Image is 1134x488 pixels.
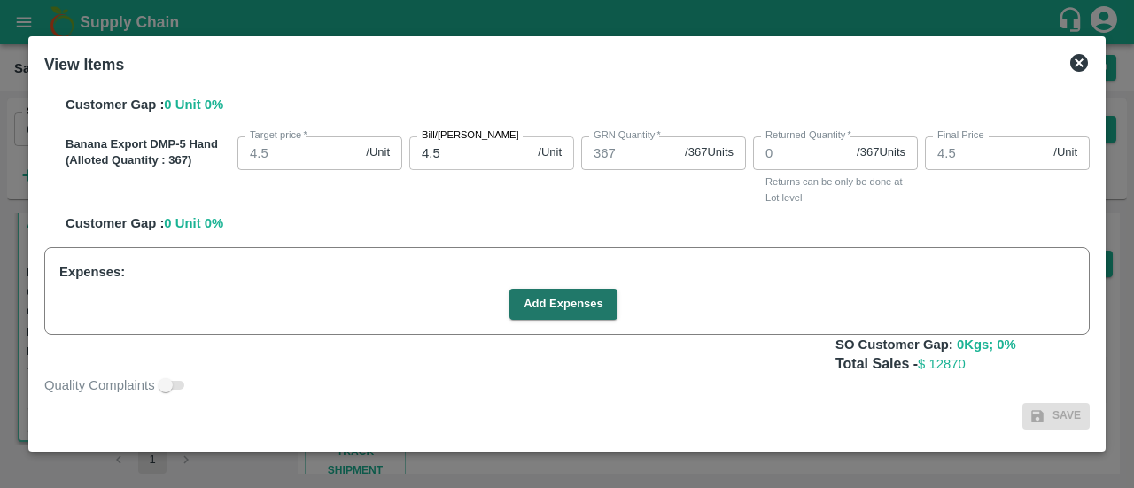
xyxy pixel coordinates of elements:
span: / 367 Units [857,144,905,161]
b: View Items [44,56,124,74]
p: (Alloted Quantity : 367 ) [66,152,230,169]
label: Final Price [937,128,984,143]
label: Returned Quantity [765,128,851,143]
label: Bill/[PERSON_NAME] [422,128,519,143]
label: Target price [250,128,307,143]
input: 0 [753,136,850,170]
span: Customer Gap : [66,97,164,112]
p: Returns can be only be done at Lot level [765,174,905,206]
span: Quality Complaints [44,376,155,395]
label: GRN Quantity [594,128,661,143]
p: Banana Export DMP-5 Hand [66,136,230,153]
b: SO Customer Gap: [835,337,953,352]
input: Final Price [925,136,1046,170]
b: Total Sales - [835,356,966,371]
span: /Unit [1053,144,1077,161]
span: /Unit [538,144,562,161]
span: 0 Kgs; 0 % [957,337,1016,352]
span: / 367 Units [685,144,734,161]
span: 0 Unit 0 % [164,216,223,230]
span: Customer Gap : [66,216,164,230]
span: Expenses: [59,265,125,279]
span: 0 Unit 0 % [164,97,223,112]
input: 0.0 [237,136,359,170]
button: Add Expenses [509,289,617,320]
span: /Unit [366,144,390,161]
span: $ 12870 [918,357,966,371]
